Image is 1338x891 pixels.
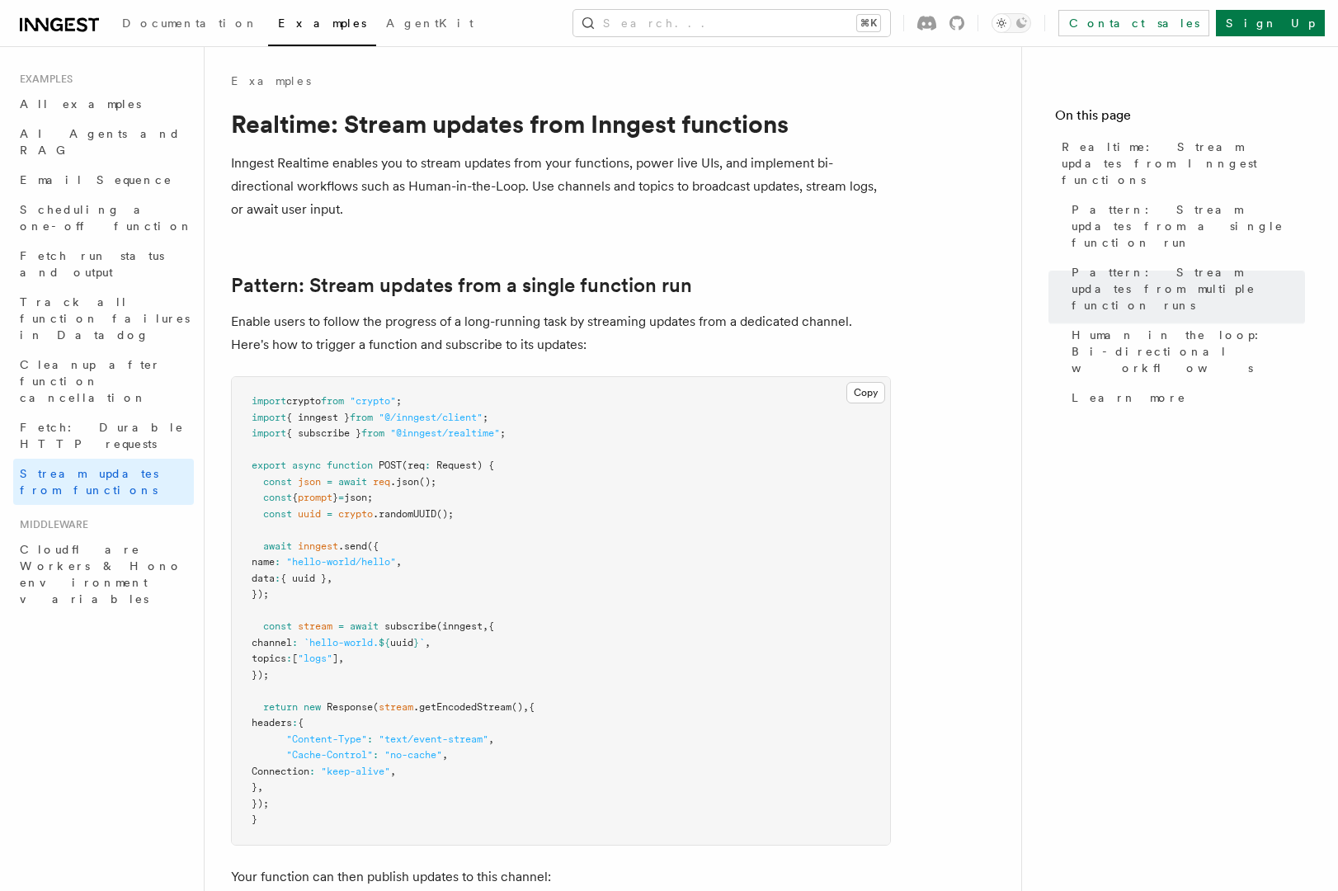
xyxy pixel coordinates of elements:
[379,460,402,471] span: POST
[327,573,332,584] span: ,
[275,556,280,568] span: :
[268,5,376,46] a: Examples
[373,701,379,713] span: (
[263,620,292,632] span: const
[338,476,367,488] span: await
[263,476,292,488] span: const
[338,492,344,503] span: =
[373,749,379,761] span: :
[327,508,332,520] span: =
[286,556,396,568] span: "hello-world/hello"
[425,637,431,648] span: ,
[361,427,384,439] span: from
[488,733,494,745] span: ,
[338,508,373,520] span: crypto
[442,749,448,761] span: ,
[321,766,390,777] span: "keep-alive"
[292,653,298,664] span: [
[292,460,321,471] span: async
[857,15,880,31] kbd: ⌘K
[379,733,488,745] span: "text/event-stream"
[1055,132,1305,195] a: Realtime: Stream updates from Inngest functions
[436,508,454,520] span: ();
[20,421,184,450] span: Fetch: Durable HTTP requests
[573,10,890,36] button: Search...⌘K
[344,492,373,503] span: json;
[13,119,194,165] a: AI Agents and RAG
[523,701,529,713] span: ,
[257,781,263,793] span: ,
[992,13,1031,33] button: Toggle dark mode
[231,274,692,297] a: Pattern: Stream updates from a single function run
[252,637,292,648] span: channel
[386,16,473,30] span: AgentKit
[1072,389,1186,406] span: Learn more
[298,476,321,488] span: json
[390,766,396,777] span: ,
[1058,10,1209,36] a: Contact sales
[338,653,344,664] span: ,
[1072,264,1305,313] span: Pattern: Stream updates from multiple function runs
[292,637,298,648] span: :
[350,395,396,407] span: "crypto"
[298,620,332,632] span: stream
[379,637,390,648] span: ${
[286,653,292,664] span: :
[292,717,298,728] span: :
[252,588,269,600] span: });
[529,701,535,713] span: {
[263,492,292,503] span: const
[350,620,379,632] span: await
[252,766,309,777] span: Connection
[13,518,88,531] span: Middleware
[286,427,361,439] span: { subscribe }
[1216,10,1325,36] a: Sign Up
[231,109,891,139] h1: Realtime: Stream updates from Inngest functions
[327,476,332,488] span: =
[298,653,332,664] span: "logs"
[436,620,483,632] span: (inngest
[1055,106,1305,132] h4: On this page
[304,701,321,713] span: new
[286,412,350,423] span: { inngest }
[298,508,321,520] span: uuid
[298,540,338,552] span: inngest
[304,637,379,648] span: `hello-world.
[350,412,373,423] span: from
[20,173,172,186] span: Email Sequence
[252,653,286,664] span: topics
[13,165,194,195] a: Email Sequence
[419,637,425,648] span: `
[390,427,500,439] span: "@inngest/realtime"
[13,73,73,86] span: Examples
[846,382,885,403] button: Copy
[483,620,488,632] span: ,
[13,350,194,412] a: Cleanup after function cancellation
[13,459,194,505] a: Stream updates from functions
[263,508,292,520] span: const
[252,717,292,728] span: headers
[231,73,311,89] a: Examples
[379,701,413,713] span: stream
[263,540,292,552] span: await
[511,701,523,713] span: ()
[13,535,194,614] a: Cloudflare Workers & Hono environment variables
[263,701,298,713] span: return
[252,395,286,407] span: import
[373,508,436,520] span: .randomUUID
[13,412,194,459] a: Fetch: Durable HTTP requests
[292,492,298,503] span: {
[373,476,390,488] span: req
[231,152,891,221] p: Inngest Realtime enables you to stream updates from your functions, power live UIs, and implement...
[396,556,402,568] span: ,
[332,653,338,664] span: ]
[13,287,194,350] a: Track all function failures in Datadog
[252,669,269,681] span: });
[338,540,367,552] span: .send
[1065,195,1305,257] a: Pattern: Stream updates from a single function run
[252,556,275,568] span: name
[278,16,366,30] span: Examples
[1062,139,1305,188] span: Realtime: Stream updates from Inngest functions
[20,358,161,404] span: Cleanup after function cancellation
[13,241,194,287] a: Fetch run status and output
